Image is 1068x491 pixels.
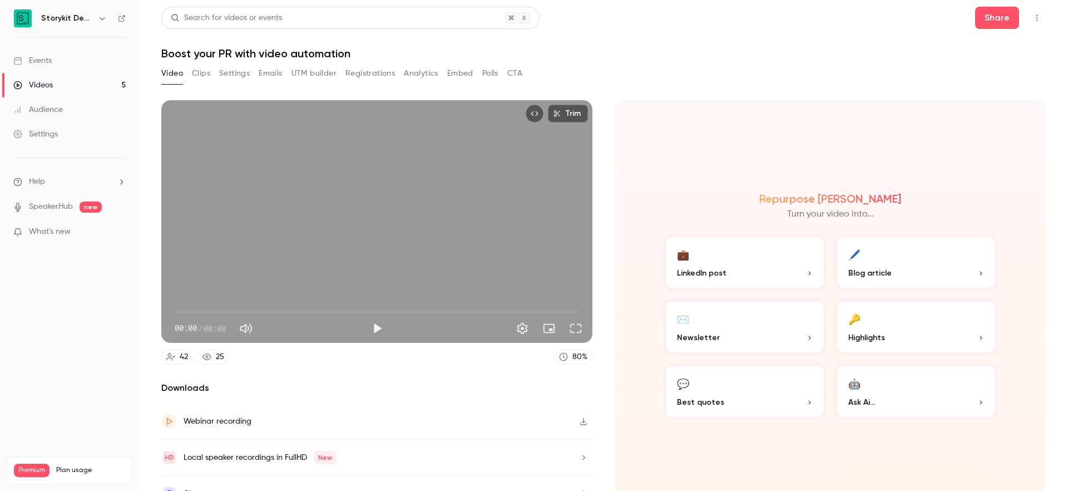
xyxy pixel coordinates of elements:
[29,176,45,188] span: Help
[548,105,588,122] button: Trim
[13,176,126,188] li: help-dropdown-opener
[572,351,587,363] div: 80 %
[538,317,560,340] button: Turn on miniplayer
[482,65,498,82] button: Polls
[13,104,63,115] div: Audience
[848,396,875,408] span: Ask Ai...
[848,310,861,327] div: 🔑
[161,47,1046,60] h1: Boost your PR with video automation
[112,227,126,237] iframe: Noticeable Trigger
[235,317,257,340] button: Mute
[526,105,543,122] button: Embed video
[664,299,826,355] button: ✉️Newsletter
[835,299,997,355] button: 🔑Highlights
[13,129,58,140] div: Settings
[787,208,874,221] p: Turn your video into...
[291,65,337,82] button: UTM builder
[56,466,125,475] span: Plan usage
[41,13,93,24] h6: Storykit Deep Dives
[175,322,226,334] div: 00:00
[1028,9,1046,27] button: Top Bar Actions
[161,381,592,395] h2: Downloads
[848,245,861,263] div: 🖊️
[184,451,337,464] div: Local speaker recordings in FullHD
[677,396,724,408] span: Best quotes
[835,364,997,419] button: 🤖Ask Ai...
[554,350,592,365] a: 80%
[677,375,689,392] div: 💬
[345,65,395,82] button: Registrations
[14,464,50,477] span: Premium
[677,267,726,279] span: LinkedIn post
[848,332,885,343] span: Highlights
[447,65,473,82] button: Embed
[677,310,689,327] div: ✉️
[204,322,226,334] span: 00:00
[13,55,52,66] div: Events
[161,350,193,365] a: 42
[975,7,1019,29] button: Share
[175,322,197,334] span: 00:00
[848,375,861,392] div: 🤖
[171,12,282,24] div: Search for videos or events
[677,245,689,263] div: 💼
[664,234,826,290] button: 💼LinkedIn post
[404,65,438,82] button: Analytics
[759,192,901,205] h2: Repurpose [PERSON_NAME]
[507,65,522,82] button: CTA
[848,267,892,279] span: Blog article
[216,351,224,363] div: 25
[13,80,53,91] div: Videos
[29,226,71,238] span: What's new
[197,350,229,365] a: 25
[14,9,32,27] img: Storykit Deep Dives
[80,202,102,213] span: new
[366,317,388,340] button: Play
[664,364,826,419] button: 💬Best quotes
[677,332,720,343] span: Newsletter
[565,317,587,340] button: Full screen
[184,415,251,428] div: Webinar recording
[192,65,210,82] button: Clips
[29,201,73,213] a: SpeakerHub
[511,317,533,340] button: Settings
[198,322,202,334] span: /
[180,351,188,363] div: 42
[314,451,337,464] span: New
[219,65,250,82] button: Settings
[835,234,997,290] button: 🖊️Blog article
[161,65,183,82] button: Video
[259,65,282,82] button: Emails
